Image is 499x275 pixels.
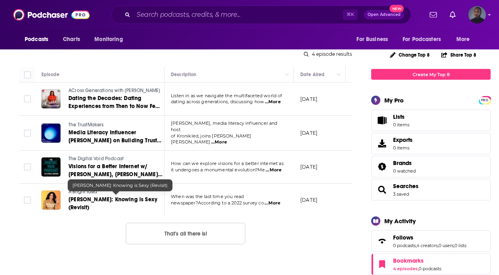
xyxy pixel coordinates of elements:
span: Toggle select row [24,163,31,171]
span: ...More [211,139,227,145]
a: Follows [374,236,390,247]
button: open menu [351,32,398,47]
span: When was the last time you read [171,194,244,199]
span: For Podcasters [403,34,441,45]
span: Charts [63,34,80,45]
span: Toggle select row [24,95,31,102]
span: Lists [393,113,409,120]
a: Searches [374,184,390,195]
span: Searches [371,179,491,200]
a: Exports [371,133,491,154]
button: open menu [19,32,59,47]
span: Bookmarks [393,257,424,264]
button: Column Actions [282,70,292,80]
a: 0 users [438,243,454,248]
span: For Business [356,34,388,45]
span: Brands [371,156,491,177]
span: Exports [393,136,413,143]
a: PRO [480,97,489,103]
a: Show notifications dropdown [446,8,459,22]
span: 0 items [393,122,409,128]
span: A Bright Idea [68,189,97,194]
span: ACross Generations with [PERSON_NAME] [68,88,160,93]
div: My Activity [384,217,416,225]
span: newspaper?According to a 2022 survey co [171,200,264,206]
span: Brands [393,159,412,167]
span: it undergoes a monumental evolution?Me [171,167,265,173]
button: Open AdvancedNew [364,10,404,20]
span: dating across generations, discussing how [171,99,264,104]
a: Show notifications dropdown [427,8,440,22]
p: [DATE] [300,163,317,170]
button: open menu [89,32,133,47]
span: The TrustMakers [68,122,104,128]
img: Podchaser - Follow, Share and Rate Podcasts [13,7,90,22]
input: Search podcasts, credits, & more... [133,8,343,21]
span: Media Literacy Influencer [PERSON_NAME] on Building Trust Through Transparency [68,129,161,152]
a: 0 podcasts [393,243,416,248]
a: 4 creators [417,243,438,248]
img: User Profile [468,6,486,24]
a: 0 lists [454,243,466,248]
div: Search podcasts, credits, & more... [112,6,411,24]
span: Visions for a Better Internet w/ [PERSON_NAME], [PERSON_NAME], [PERSON_NAME], and [PERSON_NAME] [68,163,162,194]
span: New [389,5,404,12]
span: Follows [371,230,491,252]
a: Follows [393,234,466,241]
span: Lists [374,115,390,126]
a: Brands [374,161,390,172]
div: My Pro [384,96,404,104]
span: How can we explore visions for a better internet as [171,161,284,166]
span: Logged in as jarryd.boyd [468,6,486,24]
a: Charts [58,32,85,47]
span: ...More [266,167,282,173]
div: Description [171,70,196,79]
span: [PERSON_NAME]: Knowing is Sexy (Revisit) [72,183,168,188]
button: Nothing here. [126,223,245,244]
span: of Kronikled, joins [PERSON_NAME] [PERSON_NAME] [171,133,252,145]
a: Bookmarks [393,257,441,264]
p: [DATE] [300,196,317,203]
span: Dating the Decades: Dating Experiences from Then to Now Feat. Ms. [PERSON_NAME] and [PERSON_NAME] [68,95,162,126]
a: ACross Generations with [PERSON_NAME] [68,87,163,94]
span: [PERSON_NAME]: Knowing is Sexy (Revisit) [68,196,157,211]
a: 4 episodes [393,266,418,271]
a: [PERSON_NAME]: Knowing is Sexy (Revisit) [68,196,163,212]
a: Create My Top 8 [371,69,491,80]
span: ⌘ K [343,10,358,20]
a: A Bright Idea [68,189,163,196]
span: Listen in as we navigate the multifaceted world of [171,93,282,98]
span: Lists [393,113,405,120]
button: open menu [397,32,452,47]
span: Follows [393,234,413,241]
span: More [456,34,470,45]
span: 0 items [393,145,413,151]
span: Monitoring [94,34,123,45]
div: Date Aired [300,70,325,79]
p: [DATE] [300,130,317,136]
span: ...More [264,200,280,206]
a: The Digital Void Podcast [68,155,163,163]
button: Column Actions [334,70,344,80]
span: ...More [265,99,281,105]
button: Show profile menu [468,6,486,24]
span: , [418,266,419,271]
a: Visions for a Better Internet w/ [PERSON_NAME], [PERSON_NAME], [PERSON_NAME], and [PERSON_NAME] [68,163,163,179]
div: Episode [41,70,59,79]
button: Share Top 8 [441,47,477,63]
p: [DATE] [300,96,317,102]
span: Open Advanced [368,13,401,17]
span: , [416,243,417,248]
span: Exports [374,138,390,149]
a: Searches [393,183,419,190]
a: Dating the Decades: Dating Experiences from Then to Now Feat. Ms. [PERSON_NAME] and [PERSON_NAME] [68,94,163,110]
span: [PERSON_NAME], media literacy influencer and host [171,120,278,132]
a: Lists [371,110,491,131]
span: The Digital Void Podcast [68,156,123,161]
